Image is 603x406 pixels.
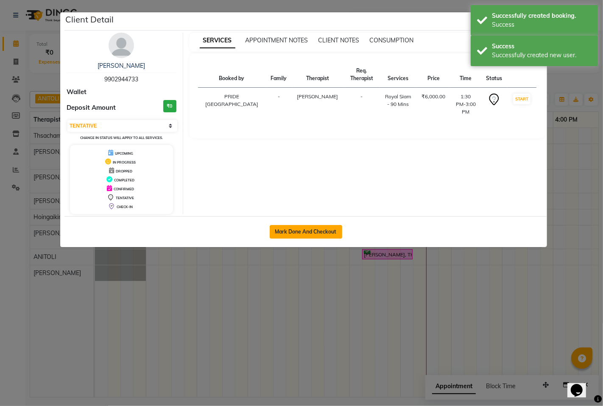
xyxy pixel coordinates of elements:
[115,151,133,156] span: UPCOMING
[343,88,380,121] td: -
[385,93,412,108] div: Royal Siam - 90 Mins
[450,88,481,121] td: 1:30 PM-3:00 PM
[163,100,176,112] h3: ₹0
[67,87,87,97] span: Wallet
[343,62,380,88] th: Req. Therapist
[114,187,134,191] span: CONFIRMED
[266,62,292,88] th: Family
[416,62,450,88] th: Price
[246,36,308,44] span: APPOINTMENT NOTES
[270,225,342,239] button: Mark Done And Checkout
[198,88,266,121] td: PRIDE [GEOGRAPHIC_DATA]
[492,11,592,20] div: Successfully created booking.
[116,169,132,173] span: DROPPED
[318,36,360,44] span: CLIENT NOTES
[104,75,138,83] span: 9902944733
[98,62,145,70] a: [PERSON_NAME]
[450,62,481,88] th: Time
[116,196,134,200] span: TENTATIVE
[380,62,417,88] th: Services
[292,62,343,88] th: Therapist
[370,36,414,44] span: CONSUMPTION
[114,178,134,182] span: COMPLETED
[492,42,592,51] div: Success
[297,93,338,100] span: [PERSON_NAME]
[200,33,235,48] span: SERVICES
[198,62,266,88] th: Booked by
[109,33,134,58] img: avatar
[422,93,445,100] div: ₹6,000.00
[492,51,592,60] div: Successfully created new user.
[481,62,507,88] th: Status
[117,205,133,209] span: CHECK-IN
[65,13,114,26] h5: Client Detail
[492,20,592,29] div: Success
[113,160,136,164] span: IN PROGRESS
[567,372,595,398] iframe: chat widget
[513,94,530,104] button: START
[266,88,292,121] td: -
[80,136,163,140] small: Change in status will apply to all services.
[67,103,116,113] span: Deposit Amount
